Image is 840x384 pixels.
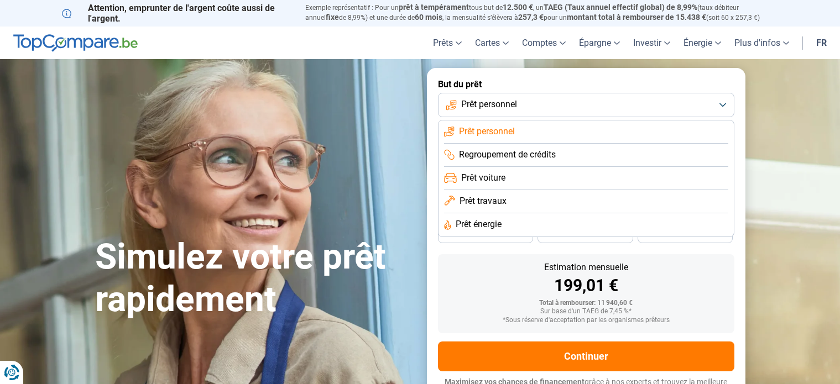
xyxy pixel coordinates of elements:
[461,98,517,111] span: Prêt personnel
[426,27,468,59] a: Prêts
[447,299,726,307] div: Total à rembourser: 11 940,60 €
[468,27,515,59] a: Cartes
[673,232,697,238] span: 24 mois
[461,172,505,184] span: Prêt voiture
[515,27,572,59] a: Comptes
[460,195,507,207] span: Prêt travaux
[567,13,706,22] span: montant total à rembourser de 15.438 €
[415,13,442,22] span: 60 mois
[399,3,469,12] span: prêt à tempérament
[438,93,734,117] button: Prêt personnel
[572,27,627,59] a: Épargne
[456,218,502,230] span: Prêt énergie
[95,236,414,321] h1: Simulez votre prêt rapidement
[438,79,734,90] label: But du prêt
[13,34,138,52] img: TopCompare
[438,341,734,371] button: Continuer
[573,232,597,238] span: 30 mois
[473,232,498,238] span: 36 mois
[447,277,726,294] div: 199,01 €
[447,308,726,315] div: Sur base d'un TAEG de 7,45 %*
[503,3,533,12] span: 12.500 €
[447,263,726,272] div: Estimation mensuelle
[627,27,677,59] a: Investir
[728,27,796,59] a: Plus d'infos
[326,13,339,22] span: fixe
[459,125,515,138] span: Prêt personnel
[677,27,728,59] a: Énergie
[810,27,833,59] a: fr
[544,3,697,12] span: TAEG (Taux annuel effectif global) de 8,99%
[305,3,779,23] p: Exemple représentatif : Pour un tous but de , un (taux débiteur annuel de 8,99%) et une durée de ...
[518,13,544,22] span: 257,3 €
[447,317,726,324] div: *Sous réserve d'acceptation par les organismes prêteurs
[62,3,292,24] p: Attention, emprunter de l'argent coûte aussi de l'argent.
[459,149,556,161] span: Regroupement de crédits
